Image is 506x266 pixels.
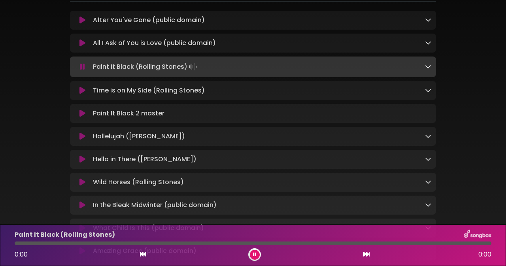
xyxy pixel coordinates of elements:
[93,86,205,95] p: Time is on My Side (Rolling Stones)
[478,250,491,259] span: 0:00
[187,61,198,72] img: waveform4.gif
[15,230,115,240] p: Paint It Black (Rolling Stones)
[93,200,217,210] p: In the Bleak Midwinter (public domain)
[464,230,491,240] img: songbox-logo-white.png
[15,250,28,259] span: 0:00
[93,38,216,48] p: All I Ask of You is Love (public domain)
[93,177,184,187] p: Wild Horses (Rolling Stones)
[93,223,204,233] p: What Child Is This (public domain)
[93,15,205,25] p: After You've Gone (public domain)
[93,61,198,72] p: Paint It Black (Rolling Stones)
[93,109,164,118] p: Paint It Black 2 master
[93,155,196,164] p: Hello in There ([PERSON_NAME])
[93,132,185,141] p: Hallelujah ([PERSON_NAME])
